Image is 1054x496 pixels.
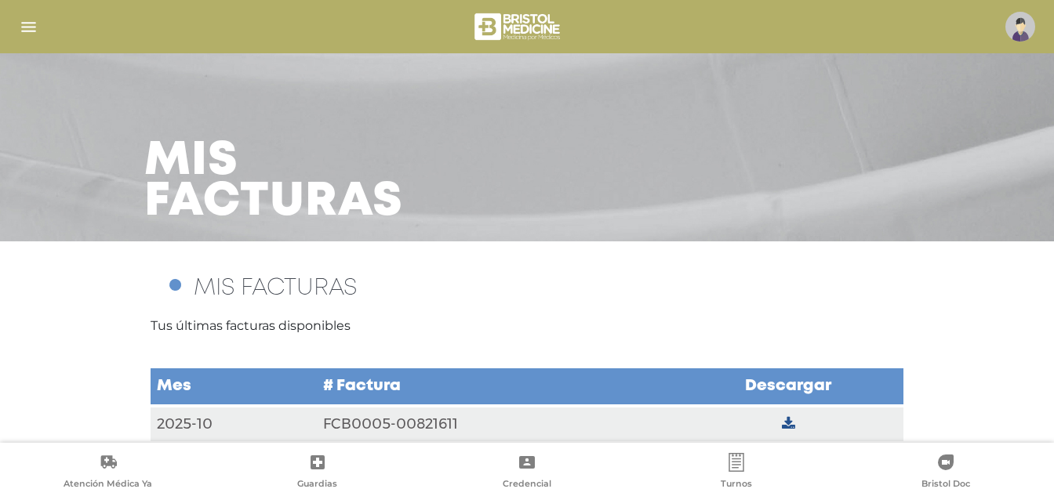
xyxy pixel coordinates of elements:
[1005,12,1035,42] img: profile-placeholder.svg
[317,406,673,442] td: FCB0005-00821611
[151,317,903,335] p: Tus últimas facturas disponibles
[317,442,673,477] td: FCB0005-00816322
[151,442,317,477] td: 2025-09
[64,478,152,492] span: Atención Médica Ya
[503,478,551,492] span: Credencial
[297,478,337,492] span: Guardias
[841,453,1051,493] a: Bristol Doc
[144,141,403,223] h3: Mis facturas
[3,453,213,493] a: Atención Médica Ya
[673,367,903,406] td: Descargar
[194,277,357,299] span: MIS FACTURAS
[19,17,38,37] img: Cober_menu-lines-white.svg
[151,406,317,442] td: 2025-10
[472,8,565,45] img: bristol-medicine-blanco.png
[921,478,970,492] span: Bristol Doc
[422,453,631,493] a: Credencial
[151,367,317,406] td: Mes
[317,367,673,406] td: # Factura
[632,453,841,493] a: Turnos
[213,453,422,493] a: Guardias
[721,478,752,492] span: Turnos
